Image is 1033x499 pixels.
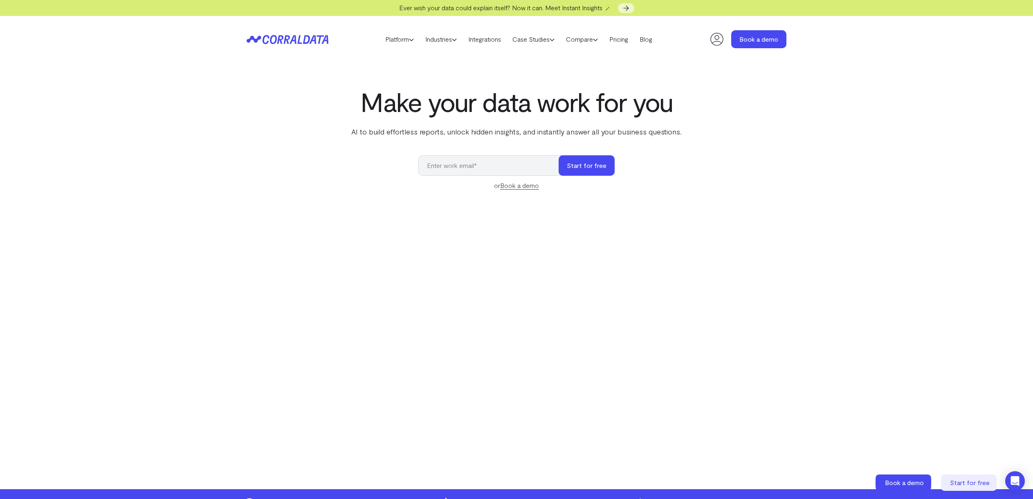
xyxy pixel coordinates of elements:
span: Start for free [950,479,990,486]
p: AI to build effortless reports, unlock hidden insights, and instantly answer all your business qu... [350,126,683,137]
a: Industries [420,33,463,45]
div: Open Intercom Messenger [1005,471,1025,491]
a: Pricing [604,33,634,45]
a: Start for free [941,474,998,491]
a: Book a demo [731,30,786,48]
a: Blog [634,33,658,45]
a: Integrations [463,33,507,45]
span: Ever wish your data could explain itself? Now it can. Meet Instant Insights 🪄 [399,4,612,11]
a: Case Studies [507,33,560,45]
input: Enter work email* [418,155,567,176]
button: Start for free [559,155,615,176]
a: Book a demo [500,181,539,190]
a: Platform [380,33,420,45]
div: or [418,181,615,190]
a: Book a demo [876,474,933,491]
span: Book a demo [885,479,924,486]
h1: Make your data work for you [350,87,683,116]
a: Compare [560,33,604,45]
